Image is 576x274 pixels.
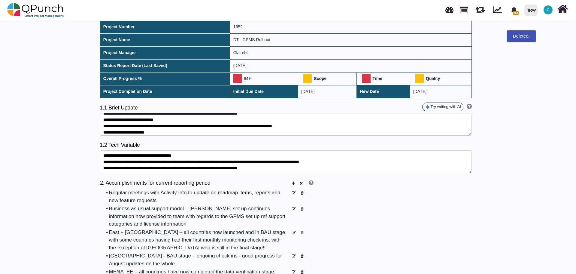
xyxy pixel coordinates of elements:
button: Try writing with AI [422,103,463,112]
h5: 1.1 Brief Update [100,105,286,111]
a: C [540,0,556,20]
th: Initial Due Date [230,85,298,98]
th: Quality [410,72,471,85]
div: • [106,252,289,267]
span: Dashboard [445,4,453,13]
div: • [106,205,289,228]
a: Help [465,105,472,109]
th: Scope [298,72,356,85]
img: qpunch-sp.fa6292f.png [7,1,64,19]
h5: 2. Accomplishments for current reporting period [100,180,289,186]
div: Deleted! [507,30,536,42]
span: Projects [460,4,468,13]
div: Regular meetings with Activity Info to update on roadmap items, reports and new feature requests. [109,189,289,204]
th: Project Name [100,33,230,46]
a: Help [307,180,313,186]
td: [DATE] [410,85,471,98]
th: Status Report Date (Last Saved) [100,59,230,72]
td: DT - GPMS Roll out [230,33,472,46]
div: • [106,189,289,204]
div: East + [GEOGRAPHIC_DATA] – all countries now launched and in BAU stage with some countries having... [109,229,289,252]
div: • [106,229,289,252]
td: [DATE] [298,85,356,98]
td: [DATE] [230,59,472,72]
td: 1552 [230,20,472,33]
i: Home [557,3,568,15]
div: Notification [509,5,519,15]
a: bell fill264 [507,0,522,19]
a: IRW [522,0,540,20]
th: Overall Progress % [100,72,230,85]
td: Clairebt [230,46,472,59]
th: Project Manager [100,46,230,59]
th: Time [357,72,410,85]
th: Project Completion Date [100,85,230,98]
h5: 1.2 Tech Variable [100,142,472,148]
svg: bell fill [511,7,517,13]
div: [GEOGRAPHIC_DATA] - BAU stage – ongoing check ins - good progress for August updates on the whole. [109,252,289,267]
td: 84% [230,72,298,85]
div: Business as usual support model – [PERSON_NAME] set up continues – information now provided to te... [109,205,289,228]
span: 264 [513,11,519,15]
span: Releases [475,3,485,13]
div: IRW [528,5,536,16]
img: google-gemini-icon.8b74464.png [425,104,431,110]
div: Dynamic Report [490,0,507,20]
span: C [547,8,550,12]
span: Clairebt [544,5,553,14]
th: New Date [357,85,410,98]
th: Project Number [100,20,230,33]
